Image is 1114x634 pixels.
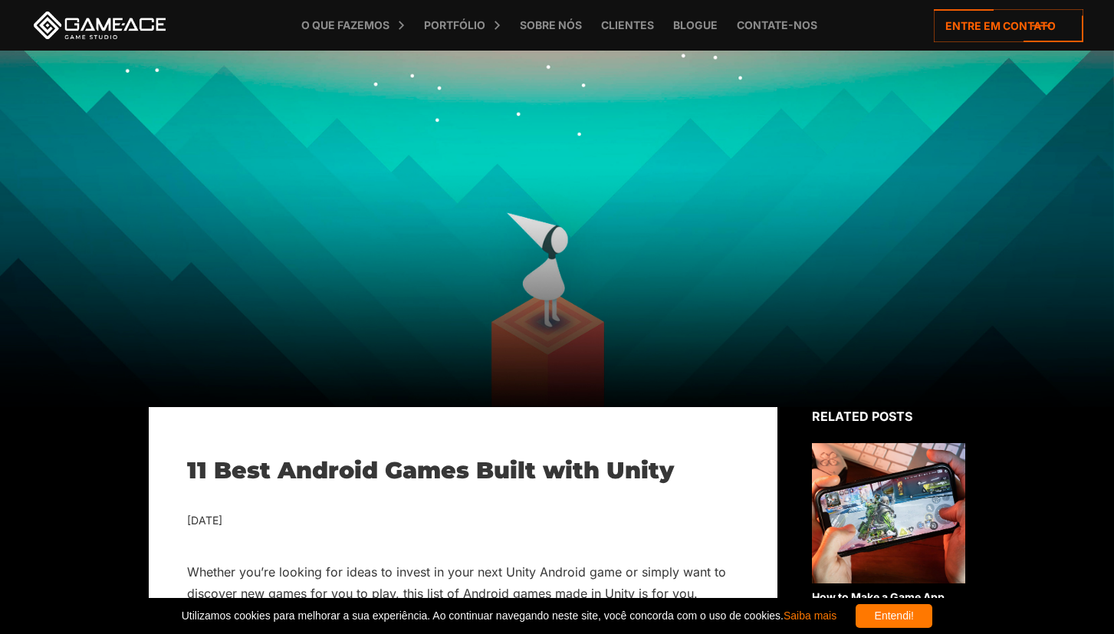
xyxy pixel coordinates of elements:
[187,561,739,605] p: Whether you’re looking for ideas to invest in your next Unity Android game or simply want to disc...
[812,443,965,583] img: Relacionado
[673,18,718,31] font: Blogue
[182,609,784,622] font: Utilizamos cookies para melhorar a sua experiência. Ao continuar navegando neste site, você conco...
[784,609,836,622] a: Saiba mais
[187,457,739,485] h1: 11 Best Android Games Built with Unity
[875,609,914,622] font: Entendi!
[934,9,1083,42] a: Entre em contato
[520,18,582,31] font: Sobre nós
[812,443,965,629] a: How to Make a Game App That Captures Users and Dominates the Market
[737,18,817,31] font: Contate-nos
[601,18,654,31] font: Clientes
[187,511,739,531] div: [DATE]
[812,407,965,425] div: Related posts
[424,18,485,31] font: Portfólio
[301,18,389,31] font: O que fazemos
